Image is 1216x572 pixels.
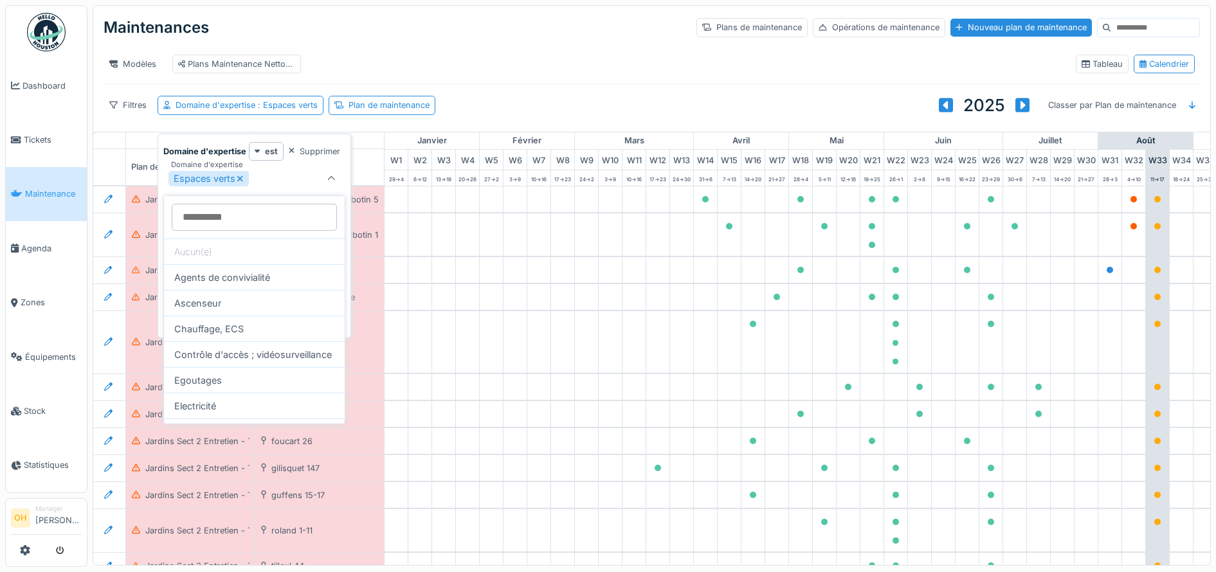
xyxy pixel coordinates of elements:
[432,149,455,169] div: W 3
[164,316,345,341] div: Chauffage, ECS
[21,242,82,255] span: Agenda
[956,170,979,186] div: 16 -> 22
[813,149,836,169] div: W 19
[11,508,30,528] li: OH
[694,170,717,186] div: 31 -> 6
[164,341,345,367] div: Contrôle d'accès ; vidéosurveillance
[504,170,527,186] div: 3 -> 9
[696,18,808,37] div: Plans de maintenance
[670,149,693,169] div: W 13
[255,100,318,110] span: : Espaces verts
[575,149,598,169] div: W 9
[622,170,646,186] div: 10 -> 16
[284,143,346,160] div: Supprimer
[176,99,318,111] div: Domaine d'expertise
[765,170,788,186] div: 21 -> 27
[432,170,455,186] div: 13 -> 19
[35,504,82,532] li: [PERSON_NAME]
[622,149,646,169] div: W 11
[271,434,313,447] div: foucart 26
[25,351,82,363] span: Équipements
[25,188,82,200] span: Maintenance
[1170,149,1193,169] div: W 34
[694,149,717,169] div: W 14
[527,170,550,186] div: 10 -> 16
[24,134,82,146] span: Tickets
[145,407,303,420] div: Jardins Sect 2 Entretien - Tonte Pelouse
[145,434,303,447] div: Jardins Sect 2 Entretien - Tonte Pelouse
[385,149,408,169] div: W 1
[837,170,860,186] div: 12 -> 18
[1003,149,1026,169] div: W 27
[908,170,931,186] div: 2 -> 8
[126,149,255,185] div: Plan de maintenance
[271,560,304,572] div: tilleul 44
[178,58,295,70] div: Plans Maintenance Nettoyage
[265,145,278,157] strong: est
[408,170,431,186] div: 6 -> 12
[789,132,884,149] div: mai
[599,170,622,186] div: 3 -> 9
[884,132,1003,149] div: juin
[24,459,82,471] span: Statistiques
[456,170,479,186] div: 20 -> 26
[504,149,527,169] div: W 6
[646,170,669,186] div: 17 -> 23
[1122,149,1145,169] div: W 32
[24,405,82,417] span: Stock
[1170,170,1193,186] div: 18 -> 24
[1042,96,1182,114] div: Classer par Plan de maintenance
[884,149,907,169] div: W 22
[670,170,693,186] div: 24 -> 30
[163,145,246,157] strong: Domaine d'expertise
[164,238,345,264] div: Aucun(e)
[1003,170,1026,186] div: 30 -> 6
[527,149,550,169] div: W 7
[741,149,765,169] div: W 16
[104,11,209,44] div: Maintenances
[271,488,325,501] div: guffens 15-17
[385,170,408,186] div: 29 -> 4
[963,95,1005,115] h3: 2025
[145,291,301,303] div: Jardins Sect 1 Entretien - Tonte Pelouse
[164,290,345,316] div: Ascenseur
[599,149,622,169] div: W 10
[145,336,303,348] div: Jardins Sect 2 Entretien - Tonte Pelouse
[575,170,598,186] div: 24 -> 2
[1003,132,1098,149] div: juillet
[168,159,246,170] label: Domaine d'expertise
[145,488,303,501] div: Jardins Sect 2 Entretien - Tonte Pelouse
[35,504,82,514] div: Manager
[979,149,1003,169] div: W 26
[21,296,82,308] span: Zones
[145,193,301,205] div: Jardins Sect 1 Entretien - Tonte Pelouse
[1122,170,1145,186] div: 4 -> 10
[1098,170,1121,186] div: 28 -> 3
[950,19,1092,36] div: Nouveau plan de maintenance
[145,229,301,241] div: Jardins Sect 1 Entretien - Tonte Pelouse
[1146,170,1169,186] div: 11 -> 17
[884,170,907,186] div: 26 -> 1
[164,418,345,444] div: Encombrants
[837,149,860,169] div: W 20
[164,264,345,290] div: Agents de convivialité
[789,170,812,186] div: 28 -> 4
[789,149,812,169] div: W 18
[145,560,303,572] div: Jardins Sect 3 Entretien - Tonte Pelouse
[1098,132,1193,149] div: août
[718,170,741,186] div: 7 -> 13
[349,99,430,111] div: Plan de maintenance
[1098,149,1121,169] div: W 31
[271,461,320,474] div: gilisquet 147
[1075,170,1098,186] div: 21 -> 27
[145,380,303,393] div: Jardins Sect 2 Entretien - Tonte Pelouse
[956,149,979,169] div: W 25
[23,80,82,92] span: Dashboard
[145,524,303,537] div: Jardins Sect 2 Entretien - Tonte Pelouse
[1139,58,1189,70] div: Calendrier
[551,170,574,186] div: 17 -> 23
[575,132,693,149] div: mars
[480,132,574,149] div: février
[932,170,955,186] div: 9 -> 15
[271,524,313,537] div: roland 1-11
